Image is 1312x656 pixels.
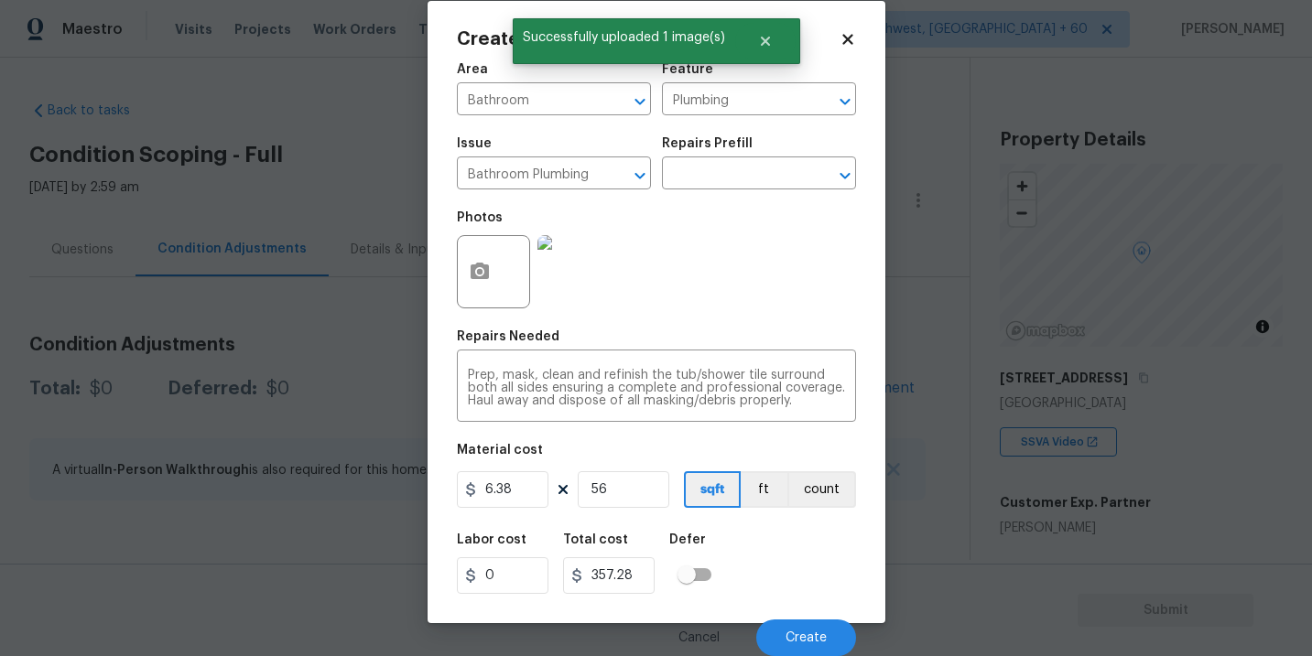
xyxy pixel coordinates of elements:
button: Open [627,89,653,114]
button: Close [735,23,796,59]
textarea: Prep, mask, clean and refinish the tub/shower tile surround both all sides ensuring a complete an... [468,369,845,407]
button: sqft [684,471,741,508]
button: Open [832,163,858,188]
button: Open [832,89,858,114]
h5: Repairs Prefill [662,137,753,150]
h5: Photos [457,211,503,224]
span: Create [786,631,827,645]
button: Create [756,619,856,656]
h5: Material cost [457,444,543,457]
h5: Defer [669,533,706,546]
h2: Create Condition Adjustment [457,30,840,48]
button: ft [741,471,787,508]
h5: Repairs Needed [457,330,559,343]
h5: Issue [457,137,492,150]
span: Successfully uploaded 1 image(s) [513,18,735,57]
span: Cancel [678,631,720,645]
button: Cancel [649,619,749,656]
h5: Labor cost [457,533,526,546]
button: count [787,471,856,508]
h5: Feature [662,63,713,76]
button: Open [627,163,653,188]
h5: Area [457,63,488,76]
h5: Total cost [563,533,628,546]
